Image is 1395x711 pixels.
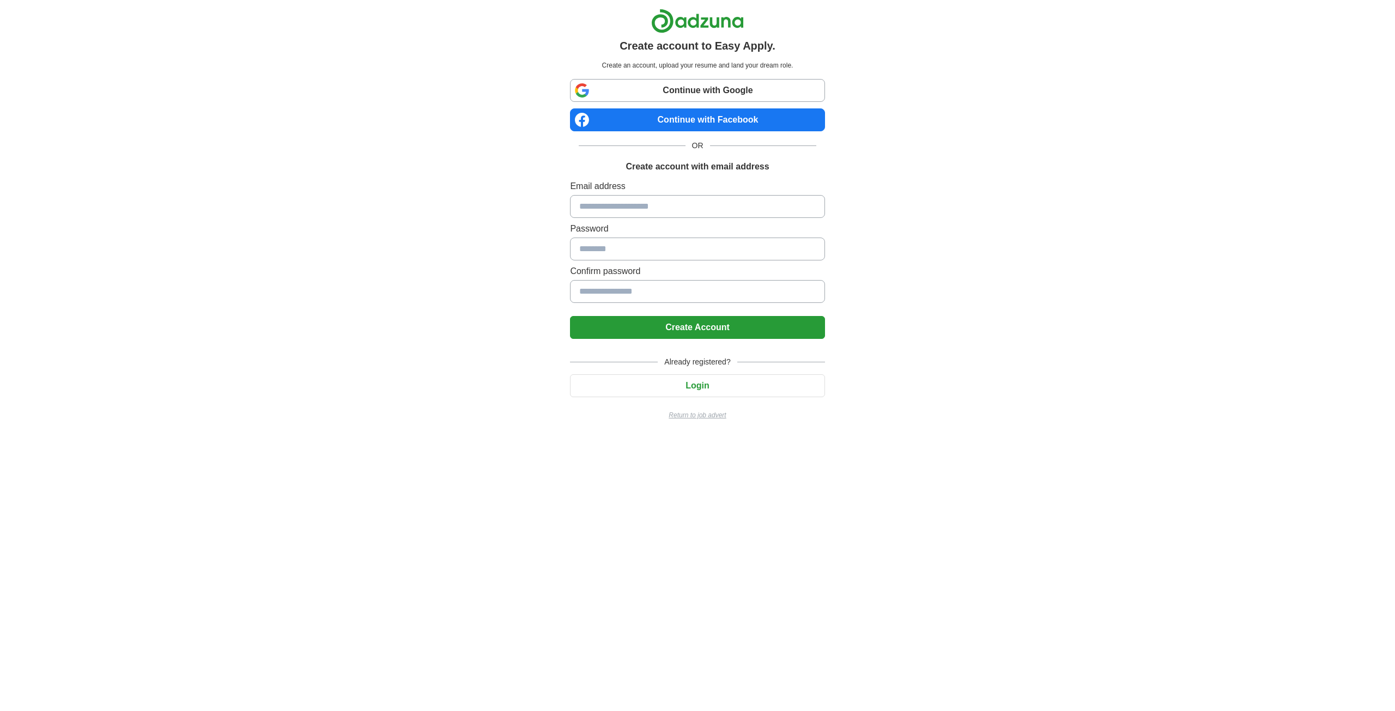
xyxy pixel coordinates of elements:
span: OR [686,140,710,151]
label: Confirm password [570,265,824,278]
a: Return to job advert [570,410,824,420]
h1: Create account with email address [626,160,769,173]
label: Password [570,222,824,235]
span: Already registered? [658,356,737,368]
p: Create an account, upload your resume and land your dream role. [572,60,822,70]
a: Continue with Google [570,79,824,102]
a: Continue with Facebook [570,108,824,131]
button: Login [570,374,824,397]
img: Adzuna logo [651,9,744,33]
button: Create Account [570,316,824,339]
a: Login [570,381,824,390]
label: Email address [570,180,824,193]
h1: Create account to Easy Apply. [620,38,775,54]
